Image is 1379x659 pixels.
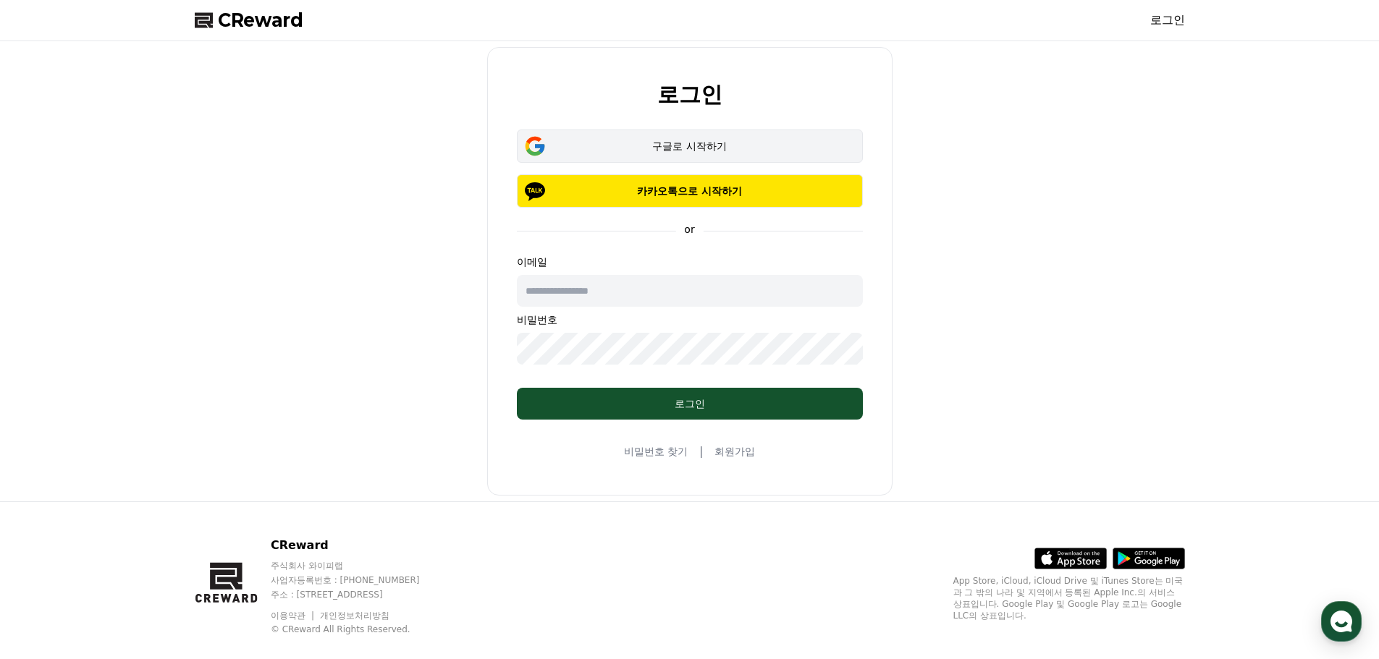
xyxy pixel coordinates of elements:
div: 로그인 [546,396,834,411]
p: 비밀번호 [517,313,863,327]
span: 대화 [132,481,150,493]
button: 로그인 [517,388,863,420]
h2: 로그인 [657,82,722,106]
a: 개인정보처리방침 [320,611,389,621]
div: 구글로 시작하기 [538,139,842,153]
p: 주소 : [STREET_ADDRESS] [271,589,447,600]
a: 홈 [4,459,96,495]
p: 주식회사 와이피랩 [271,560,447,571]
p: 사업자등록번호 : [PHONE_NUMBER] [271,574,447,586]
a: 회원가입 [714,444,755,459]
a: 로그인 [1150,12,1185,29]
span: | [699,443,703,460]
p: 이메일 [517,255,863,269]
span: 설정 [224,480,241,492]
p: © CReward All Rights Reserved. [271,624,447,635]
button: 카카오톡으로 시작하기 [517,174,863,208]
a: CReward [195,9,303,32]
a: 비밀번호 찾기 [624,444,688,459]
p: App Store, iCloud, iCloud Drive 및 iTunes Store는 미국과 그 밖의 나라 및 지역에서 등록된 Apple Inc.의 서비스 상표입니다. Goo... [953,575,1185,621]
a: 대화 [96,459,187,495]
p: or [675,222,703,237]
a: 이용약관 [271,611,316,621]
a: 설정 [187,459,278,495]
p: CReward [271,537,447,554]
p: 카카오톡으로 시작하기 [538,184,842,198]
span: 홈 [46,480,54,492]
span: CReward [218,9,303,32]
button: 구글로 시작하기 [517,129,863,163]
